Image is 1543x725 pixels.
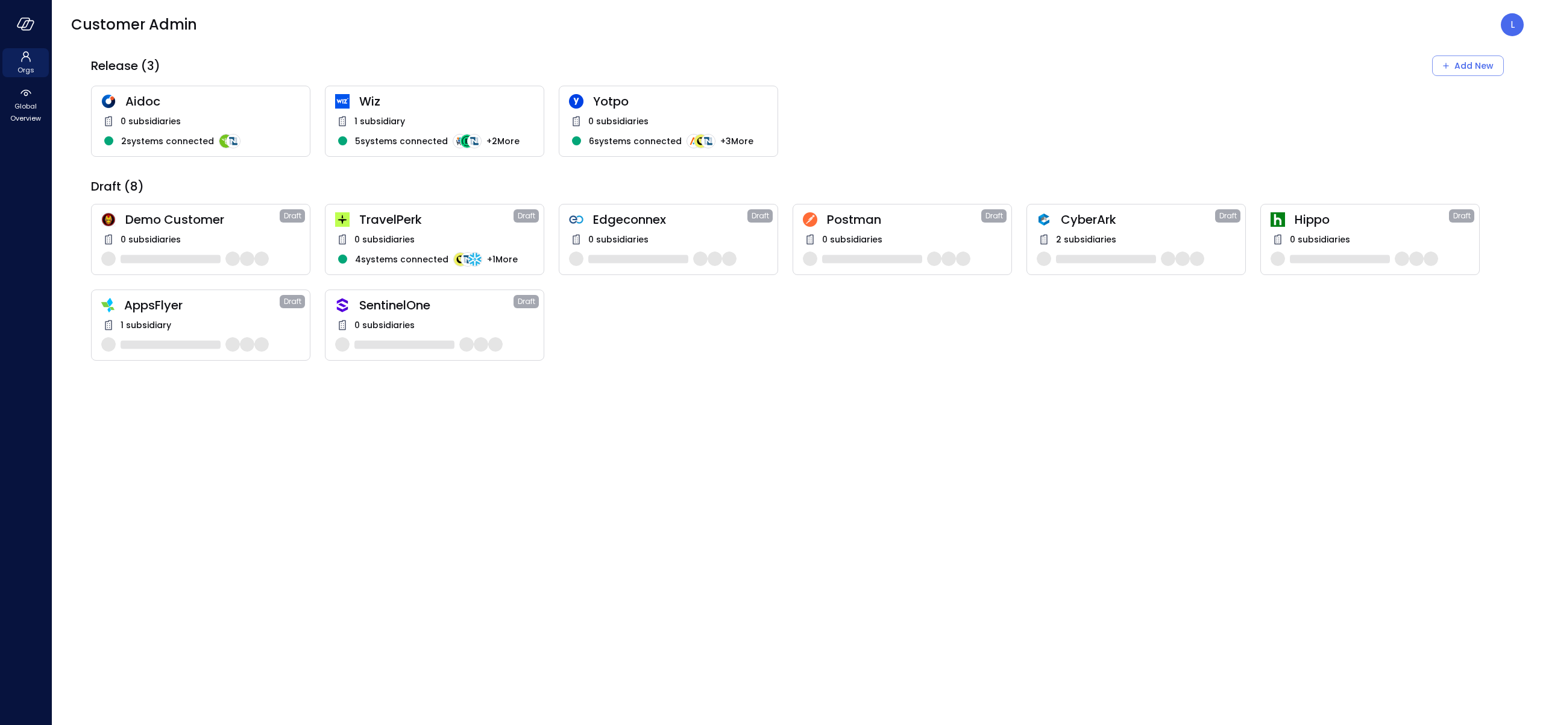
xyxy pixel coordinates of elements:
[101,94,116,109] img: hddnet8eoxqedtuhlo6i
[1271,212,1285,227] img: ynjrjpaiymlkbkxtflmu
[284,296,301,308] span: Draft
[101,212,116,227] img: scnakozdowacoarmaydw
[355,253,448,266] span: 4 systems connected
[359,212,514,227] span: TravelPerk
[487,253,518,266] span: + 1 More
[354,318,415,332] span: 0 subsidiaries
[121,135,214,148] span: 2 systems connected
[589,135,682,148] span: 6 systems connected
[569,94,583,109] img: rosehlgmm5jjurozkspi
[335,212,350,227] img: euz2wel6fvrjeyhjwgr9
[335,94,350,109] img: cfcvbyzhwvtbhao628kj
[2,48,49,77] div: Orgs
[460,252,475,267] img: integration-logo
[1219,210,1237,222] span: Draft
[101,298,115,312] img: zbmm8o9awxf8yv3ehdzf
[467,134,482,148] img: integration-logo
[354,233,415,246] span: 0 subsidiaries
[486,135,520,148] span: + 2 More
[91,58,160,74] span: Release (3)
[803,212,817,227] img: t2hojgg0dluj8wcjhofe
[355,135,448,148] span: 5 systems connected
[453,134,467,148] img: integration-logo
[468,252,482,267] img: integration-logo
[593,212,747,227] span: Edgeconnex
[1056,233,1116,246] span: 2 subsidiaries
[593,93,768,109] span: Yotpo
[453,252,468,267] img: integration-logo
[588,115,649,128] span: 0 subsidiaries
[125,212,280,227] span: Demo Customer
[1432,55,1504,76] button: Add New
[219,134,233,148] img: integration-logo
[460,134,474,148] img: integration-logo
[1037,212,1051,227] img: a5he5ildahzqx8n3jb8t
[822,233,882,246] span: 0 subsidiaries
[2,84,49,125] div: Global Overview
[226,134,240,148] img: integration-logo
[1453,210,1471,222] span: Draft
[752,210,769,222] span: Draft
[1501,13,1524,36] div: Lee
[1510,17,1515,32] p: L
[1432,55,1504,76] div: Add New Organization
[569,212,583,227] img: gkfkl11jtdpupy4uruhy
[359,297,514,313] span: SentinelOne
[985,210,1003,222] span: Draft
[124,297,280,313] span: AppsFlyer
[284,210,301,222] span: Draft
[720,135,753,148] span: + 3 More
[91,179,144,194] span: Draft (8)
[701,134,715,148] img: integration-logo
[17,64,34,76] span: Orgs
[7,100,44,124] span: Global Overview
[687,134,701,148] img: integration-logo
[827,212,981,227] span: Postman
[71,15,197,34] span: Customer Admin
[694,134,708,148] img: integration-logo
[354,115,405,128] span: 1 subsidiary
[1290,233,1350,246] span: 0 subsidiaries
[518,296,535,308] span: Draft
[1295,212,1449,227] span: Hippo
[121,318,171,332] span: 1 subsidiary
[125,93,300,109] span: Aidoc
[121,233,181,246] span: 0 subsidiaries
[588,233,649,246] span: 0 subsidiaries
[121,115,181,128] span: 0 subsidiaries
[335,298,350,312] img: oujisyhxiqy1h0xilnqx
[1454,59,1494,74] div: Add New
[518,210,535,222] span: Draft
[1061,212,1215,227] span: CyberArk
[359,93,534,109] span: Wiz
